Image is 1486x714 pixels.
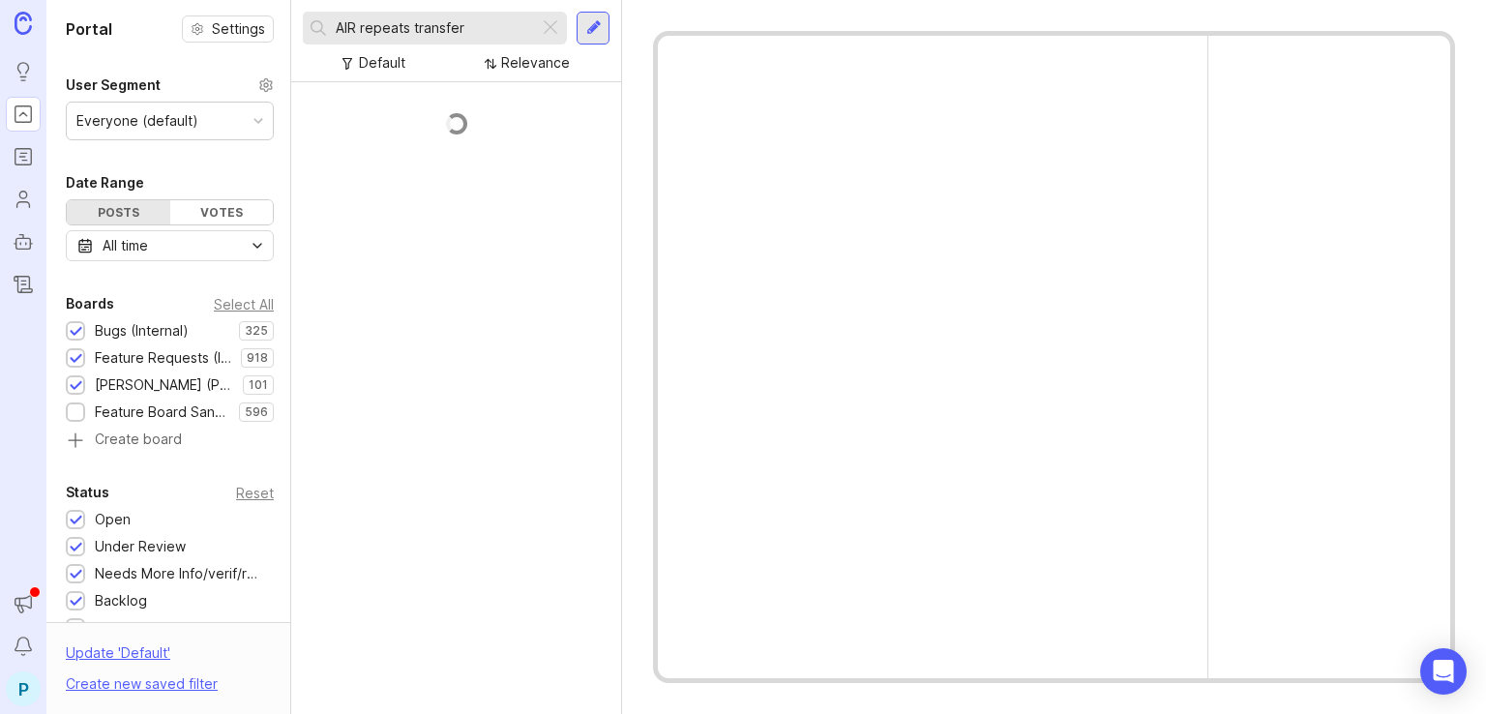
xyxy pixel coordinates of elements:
[95,563,264,584] div: Needs More Info/verif/repro
[76,110,198,132] div: Everyone (default)
[15,12,32,34] img: Canny Home
[245,404,268,420] p: 596
[212,19,265,39] span: Settings
[95,617,162,639] div: Candidate
[6,182,41,217] a: Users
[95,536,186,557] div: Under Review
[66,432,274,450] a: Create board
[66,171,144,194] div: Date Range
[66,292,114,315] div: Boards
[6,54,41,89] a: Ideas
[336,17,531,39] input: Search...
[359,52,405,74] div: Default
[6,629,41,664] button: Notifications
[6,224,41,259] a: Autopilot
[182,15,274,43] button: Settings
[214,299,274,310] div: Select All
[170,200,274,224] div: Votes
[6,97,41,132] a: Portal
[95,374,233,396] div: [PERSON_NAME] (Public)
[501,52,570,74] div: Relevance
[66,481,109,504] div: Status
[242,238,273,253] svg: toggle icon
[6,267,41,302] a: Changelog
[95,509,131,530] div: Open
[1420,648,1467,695] div: Open Intercom Messenger
[95,347,231,369] div: Feature Requests (Internal)
[245,323,268,339] p: 325
[247,350,268,366] p: 918
[95,590,147,611] div: Backlog
[249,377,268,393] p: 101
[95,320,189,342] div: Bugs (Internal)
[6,139,41,174] a: Roadmaps
[66,74,161,97] div: User Segment
[236,488,274,498] div: Reset
[66,17,112,41] h1: Portal
[103,235,148,256] div: All time
[66,642,170,673] div: Update ' Default '
[95,402,229,423] div: Feature Board Sandbox [DATE]
[66,673,218,695] div: Create new saved filter
[6,586,41,621] button: Announcements
[6,671,41,706] button: P
[67,200,170,224] div: Posts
